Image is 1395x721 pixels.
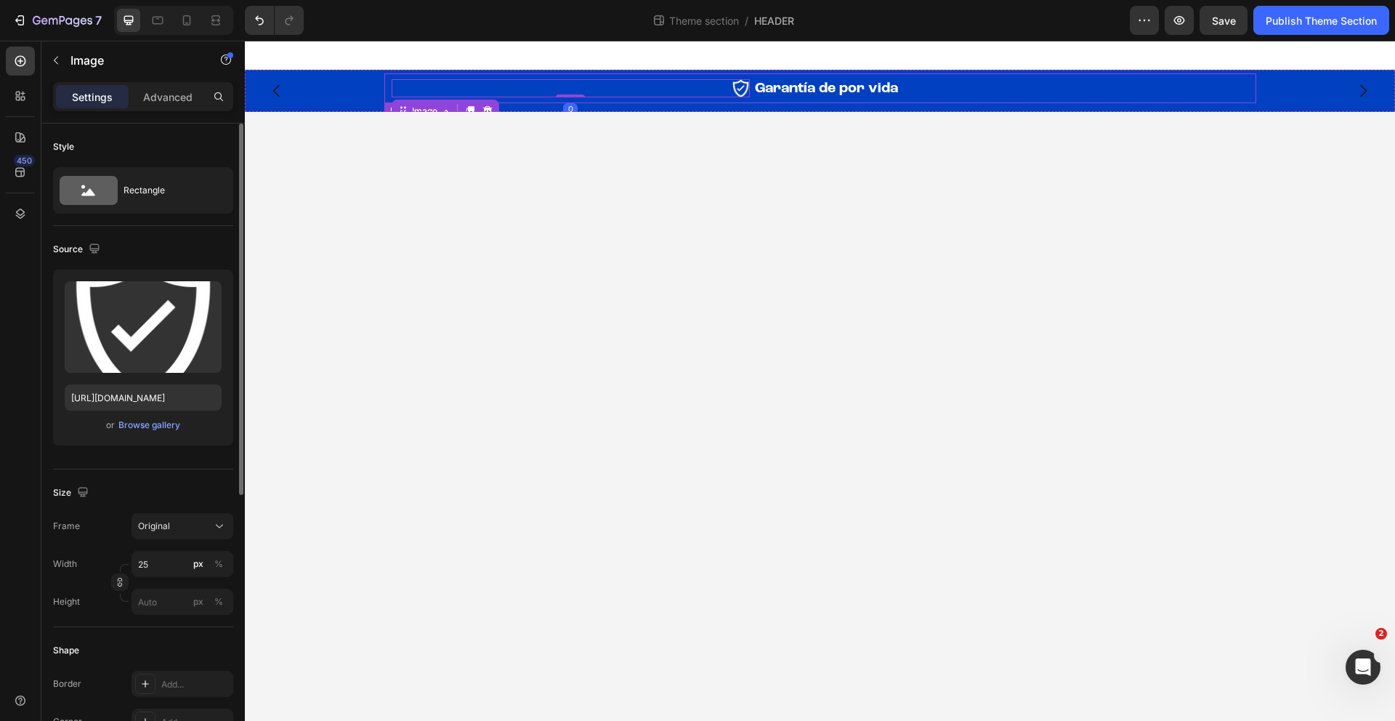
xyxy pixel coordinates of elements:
div: % [214,595,223,608]
div: Style [53,140,74,153]
button: % [190,555,207,573]
div: 0 [318,63,333,74]
button: Carousel Next Arrow [1098,30,1139,71]
label: Frame [53,520,80,533]
span: Save [1212,15,1236,27]
input: px% [132,589,233,615]
div: Undo/Redo [245,6,304,35]
div: 450 [14,155,35,166]
input: px% [132,551,233,577]
iframe: Design area [245,41,1395,721]
span: Original [138,520,170,533]
div: Source [53,240,103,259]
div: Browse gallery [118,419,180,432]
button: px [210,555,227,573]
div: Shape [53,644,79,657]
span: / [745,13,748,28]
span: or [106,416,115,434]
button: Browse gallery [118,418,181,432]
button: % [190,593,207,611]
p: 7 [95,12,102,29]
span: Garantía de por vida [510,41,653,55]
div: Row [142,64,166,77]
p: Settings [72,89,113,105]
button: Publish Theme Section [1253,6,1389,35]
span: Theme section [666,13,742,28]
img: preview-image [65,281,222,373]
label: Width [53,557,77,571]
p: Image [70,52,194,69]
div: Size [53,483,92,503]
button: 7 [6,6,108,35]
div: Border [53,677,81,690]
button: Original [132,513,233,539]
button: px [210,593,227,611]
p: Advanced [143,89,193,105]
div: Publish Theme Section [1266,13,1377,28]
span: 2 [1375,628,1387,640]
div: px [193,557,203,571]
button: Save [1200,6,1248,35]
label: Height [53,595,80,608]
input: https://example.com/image.jpg [65,384,222,411]
div: Rectangle [124,174,212,207]
span: HEADER [754,13,794,28]
div: px [193,595,203,608]
iframe: Intercom live chat [1346,650,1380,685]
div: % [214,557,223,571]
div: Add... [161,678,230,691]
